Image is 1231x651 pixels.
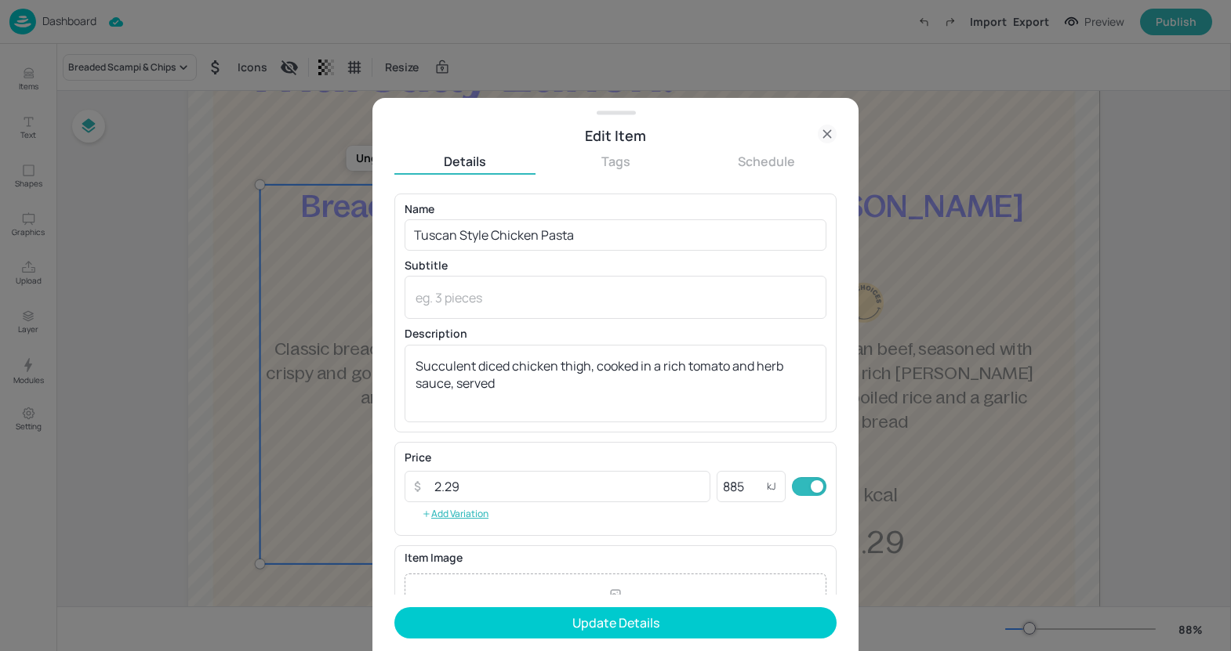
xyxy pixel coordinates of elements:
[405,328,826,339] p: Description
[695,153,837,170] button: Schedule
[545,153,686,170] button: Tags
[394,153,536,170] button: Details
[394,607,837,638] button: Update Details
[425,471,710,502] input: 10
[405,219,826,251] input: eg. Chicken Teriyaki Sushi Roll
[394,125,837,146] div: Edit Item
[717,471,767,502] input: 429
[405,452,431,463] p: Price
[405,260,826,271] p: Subtitle
[767,481,776,492] p: kJ
[405,552,826,563] p: Item Image
[405,502,506,526] button: Add Variation
[405,204,826,215] p: Name
[416,357,815,409] textarea: Succulent diced chicken thigh, cooked in a rich tomato and herb sauce, served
